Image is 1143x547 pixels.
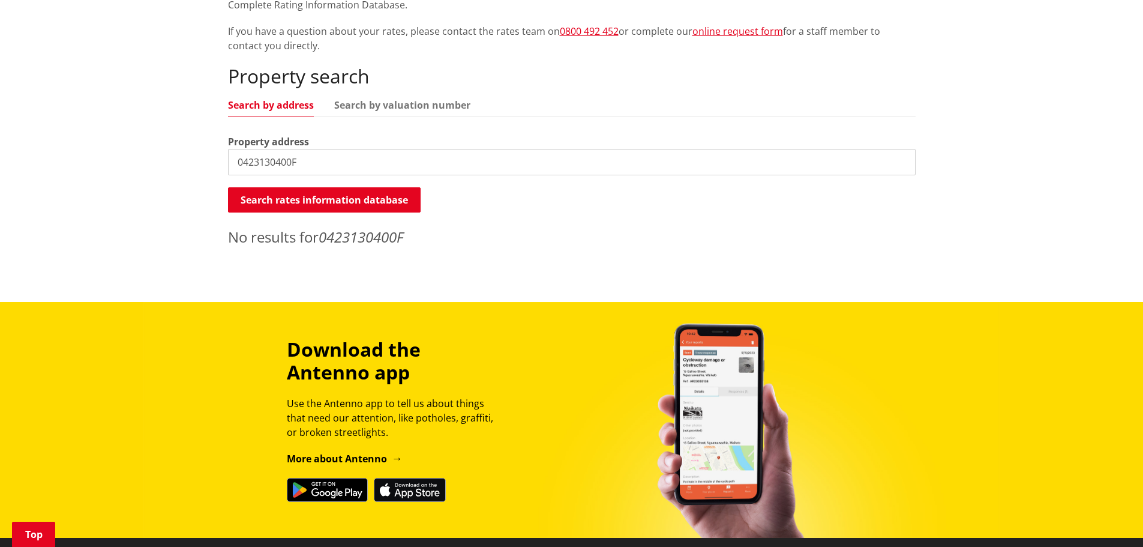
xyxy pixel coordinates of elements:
p: If you have a question about your rates, please contact the rates team on or complete our for a s... [228,24,916,53]
h2: Property search [228,65,916,88]
button: Search rates information database [228,187,421,213]
p: No results for [228,226,916,248]
a: Top [12,522,55,547]
em: 0423130400F [319,227,403,247]
a: More about Antenno [287,452,403,465]
img: Download on the App Store [374,478,446,502]
a: Search by address [228,100,314,110]
a: 0800 492 452 [560,25,619,38]
img: Get it on Google Play [287,478,368,502]
iframe: Messenger Launcher [1088,497,1131,540]
input: e.g. Duke Street NGARUAWAHIA [228,149,916,175]
a: online request form [692,25,783,38]
h3: Download the Antenno app [287,338,504,384]
label: Property address [228,134,309,149]
p: Use the Antenno app to tell us about things that need our attention, like potholes, graffiti, or ... [287,396,504,440]
a: Search by valuation number [334,100,470,110]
